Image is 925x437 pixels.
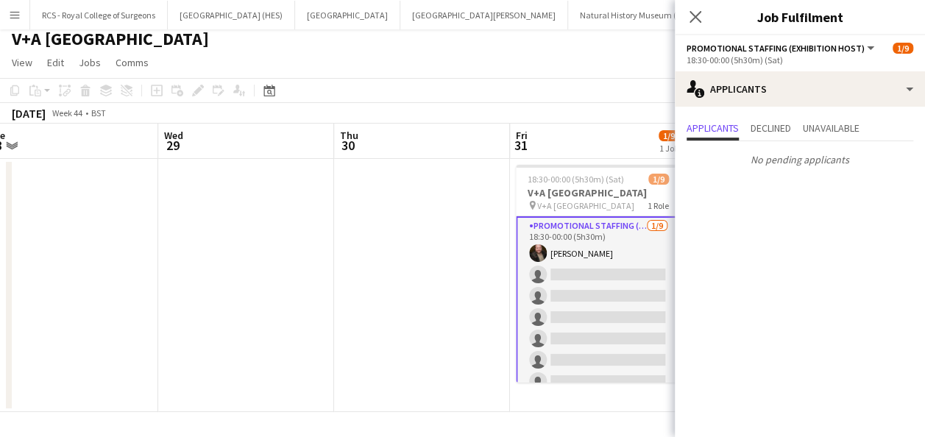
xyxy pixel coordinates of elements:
a: View [6,53,38,72]
span: Comms [116,56,149,69]
span: 18:30-00:00 (5h30m) (Sat) [528,174,624,185]
span: 29 [162,137,183,154]
span: Fri [516,129,528,142]
span: 30 [338,137,358,154]
button: RCS - Royal College of Surgeons [30,1,168,29]
div: [DATE] [12,106,46,121]
button: Natural History Museum (NHM) [568,1,710,29]
span: Declined [751,123,791,133]
a: Jobs [73,53,107,72]
span: Thu [340,129,358,142]
span: Jobs [79,56,101,69]
a: Edit [41,53,70,72]
h3: V+A [GEOGRAPHIC_DATA] [516,186,681,199]
span: Week 44 [49,107,85,118]
span: Edit [47,56,64,69]
h1: V+A [GEOGRAPHIC_DATA] [12,28,209,50]
span: Unavailable [803,123,860,133]
span: V+A [GEOGRAPHIC_DATA] [537,200,634,211]
span: Promotional Staffing (Exhibition Host) [687,43,865,54]
h3: Job Fulfilment [675,7,925,26]
a: Comms [110,53,155,72]
button: [GEOGRAPHIC_DATA][PERSON_NAME] [400,1,568,29]
app-job-card: 18:30-00:00 (5h30m) (Sat)1/9V+A [GEOGRAPHIC_DATA] V+A [GEOGRAPHIC_DATA]1 RolePromotional Staffing... [516,165,681,383]
span: 31 [514,137,528,154]
p: No pending applicants [675,147,925,172]
div: BST [91,107,106,118]
span: Applicants [687,123,739,133]
span: 1/9 [648,174,669,185]
span: View [12,56,32,69]
span: 1/9 [893,43,913,54]
button: [GEOGRAPHIC_DATA] [295,1,400,29]
button: [GEOGRAPHIC_DATA] (HES) [168,1,295,29]
span: 1/9 [659,130,679,141]
div: Applicants [675,71,925,107]
div: 1 Job [659,143,678,154]
span: 1 Role [648,200,669,211]
div: 18:30-00:00 (5h30m) (Sat) [687,54,913,65]
button: Promotional Staffing (Exhibition Host) [687,43,876,54]
span: Wed [164,129,183,142]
